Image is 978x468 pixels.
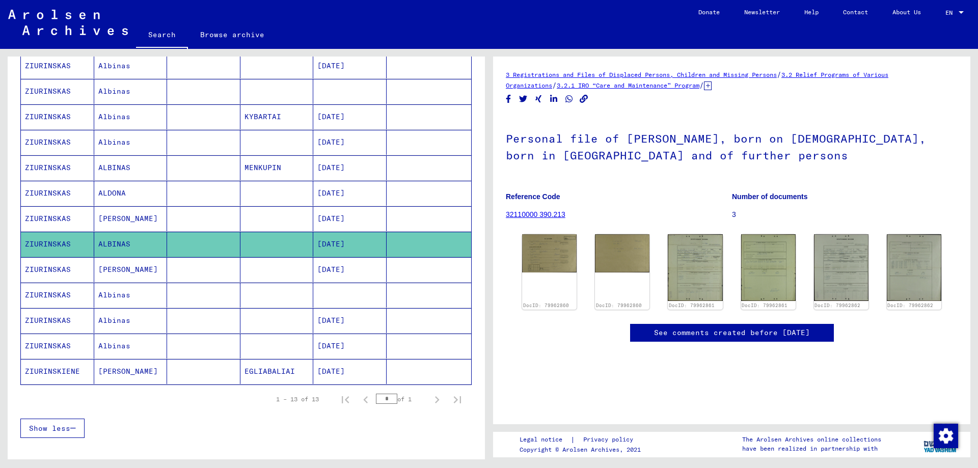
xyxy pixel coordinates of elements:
a: 32110000 390.213 [506,210,565,218]
div: Change consent [933,423,958,448]
mat-cell: ZIURINSKAS [21,155,94,180]
button: Share on Xing [533,93,544,105]
img: Change consent [934,424,958,448]
mat-cell: ZIURINSKAS [21,181,94,206]
div: | [520,434,645,445]
mat-cell: ZIURINSKAS [21,79,94,104]
img: 002.jpg [887,234,941,301]
p: Copyright © Arolsen Archives, 2021 [520,445,645,454]
button: Share on Twitter [518,93,529,105]
mat-cell: [DATE] [313,308,387,333]
img: 001.jpg [668,234,722,301]
a: DocID: 79962861 [669,302,715,308]
p: The Arolsen Archives online collections [742,435,881,444]
mat-cell: ZIURINSKAS [21,130,94,155]
mat-cell: [DATE] [313,359,387,384]
span: EN [945,9,957,16]
a: Browse archive [188,22,277,47]
mat-cell: [DATE] [313,104,387,129]
mat-cell: ZIURINSKAS [21,104,94,129]
mat-cell: Albinas [94,308,168,333]
mat-cell: ZIURINSKAS [21,283,94,308]
a: DocID: 79962862 [814,302,860,308]
button: Share on LinkedIn [549,93,559,105]
mat-cell: ALBINAS [94,232,168,257]
mat-cell: ZIURINSKAS [21,206,94,231]
b: Number of documents [732,192,808,201]
mat-cell: [PERSON_NAME] [94,359,168,384]
mat-cell: Albinas [94,104,168,129]
button: Share on Facebook [503,93,514,105]
mat-cell: [DATE] [313,257,387,282]
mat-cell: [DATE] [313,155,387,180]
mat-cell: ZIURINSKAS [21,308,94,333]
button: Copy link [579,93,589,105]
img: 001.jpg [522,234,577,272]
b: Reference Code [506,192,560,201]
mat-cell: [DATE] [313,130,387,155]
mat-cell: ZIURINSKAS [21,232,94,257]
mat-cell: ZIURINSKAS [21,53,94,78]
button: First page [335,389,356,409]
mat-cell: [DATE] [313,334,387,359]
mat-cell: Albinas [94,79,168,104]
mat-cell: [PERSON_NAME] [94,257,168,282]
span: / [699,80,704,90]
mat-cell: Albinas [94,53,168,78]
button: Previous page [356,389,376,409]
a: 3 Registrations and Files of Displaced Persons, Children and Missing Persons [506,71,777,78]
mat-cell: [DATE] [313,206,387,231]
mat-cell: [DATE] [313,181,387,206]
p: 3 [732,209,958,220]
a: DocID: 79962862 [887,302,933,308]
mat-cell: [DATE] [313,232,387,257]
img: yv_logo.png [921,431,960,457]
a: Legal notice [520,434,570,445]
span: / [552,80,557,90]
h1: Personal file of [PERSON_NAME], born on [DEMOGRAPHIC_DATA], born in [GEOGRAPHIC_DATA] and of furt... [506,115,958,177]
button: Share on WhatsApp [564,93,575,105]
mat-cell: ZIURINSKIENE [21,359,94,384]
mat-cell: ZIURINSKAS [21,334,94,359]
div: of 1 [376,394,427,404]
mat-cell: Albinas [94,283,168,308]
a: DocID: 79962860 [596,302,642,308]
mat-cell: Albinas [94,130,168,155]
img: 002.jpg [595,234,649,272]
mat-cell: [PERSON_NAME] [94,206,168,231]
mat-cell: [DATE] [313,53,387,78]
img: 001.jpg [814,234,868,301]
a: 3.2.1 IRO “Care and Maintenance” Program [557,81,699,89]
mat-cell: MENKUPIN [240,155,314,180]
mat-cell: ZIURINSKAS [21,257,94,282]
mat-cell: KYBARTAI [240,104,314,129]
div: 1 – 13 of 13 [276,395,319,404]
mat-cell: Albinas [94,334,168,359]
img: 002.jpg [741,234,796,301]
a: See comments created before [DATE] [654,327,810,338]
button: Show less [20,419,85,438]
span: / [777,70,781,79]
mat-cell: ALDONA [94,181,168,206]
mat-cell: ALBINAS [94,155,168,180]
mat-cell: EGLIABALIAI [240,359,314,384]
p: have been realized in partnership with [742,444,881,453]
button: Last page [447,389,468,409]
img: Arolsen_neg.svg [8,10,128,35]
a: DocID: 79962861 [742,302,787,308]
a: Search [136,22,188,49]
a: Privacy policy [575,434,645,445]
button: Next page [427,389,447,409]
a: DocID: 79962860 [523,302,569,308]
